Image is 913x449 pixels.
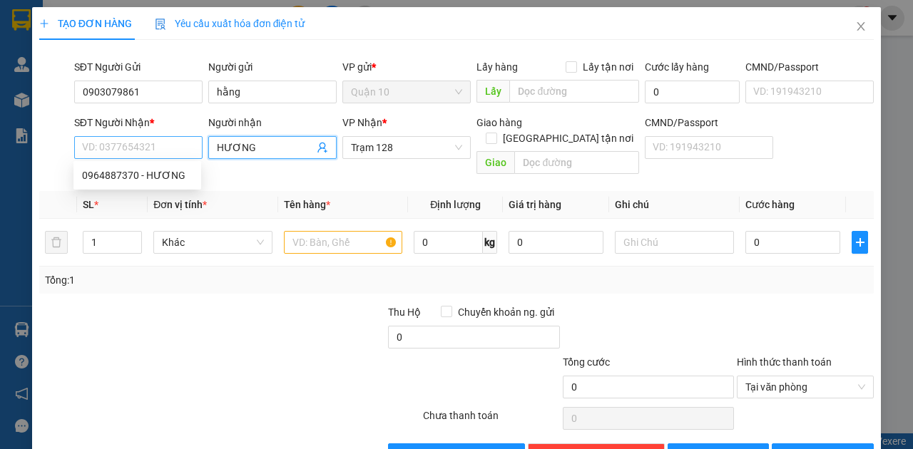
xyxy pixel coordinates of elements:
span: Tên hàng [284,199,330,210]
span: Lấy tận nơi [577,59,639,75]
span: Định lượng [430,199,481,210]
span: Giao [476,151,514,174]
div: VP gửi [342,59,471,75]
input: VD: Bàn, Ghế [284,231,403,254]
button: Close [841,7,881,47]
input: Dọc đường [509,80,638,103]
span: plus [39,19,49,29]
label: Cước lấy hàng [645,61,709,73]
span: Cước hàng [745,199,795,210]
span: plus [852,237,867,248]
span: Thu Hộ [388,306,421,318]
div: Tổng: 1 [45,272,354,288]
span: Khác [162,232,264,253]
input: Dọc đường [514,151,638,174]
span: Đơn vị tính [153,199,207,210]
span: Quận 10 [351,81,462,103]
div: 0964887370 - HƯƠNG [82,167,193,183]
span: Yêu cầu xuất hóa đơn điện tử [155,18,305,29]
span: Lấy [476,80,509,103]
div: Người gửi [208,59,337,75]
div: CMND/Passport [745,59,874,75]
div: SĐT Người Nhận [74,115,203,130]
span: VP Nhận [342,117,382,128]
span: Lấy hàng [476,61,518,73]
button: delete [45,231,68,254]
span: SL [83,199,94,210]
label: Hình thức thanh toán [737,356,832,368]
div: Người nhận [208,115,337,130]
span: Tại văn phòng [745,376,865,398]
div: 0964887370 - HƯƠNG [73,164,201,187]
div: CMND/Passport [645,115,773,130]
span: Trạm 128 [351,137,462,158]
input: 0 [509,231,603,254]
input: Ghi Chú [615,231,734,254]
img: icon [155,19,166,30]
span: Tổng cước [563,356,610,368]
span: TẠO ĐƠN HÀNG [39,18,132,29]
span: kg [483,231,497,254]
div: SĐT Người Gửi [74,59,203,75]
span: Chuyển khoản ng. gửi [452,304,560,320]
div: Chưa thanh toán [422,408,561,433]
span: close [855,21,867,32]
th: Ghi chú [609,191,740,219]
span: Giao hàng [476,117,522,128]
span: user-add [317,142,328,153]
span: [GEOGRAPHIC_DATA] tận nơi [497,130,639,146]
button: plus [852,231,868,254]
span: Giá trị hàng [509,199,561,210]
input: Cước lấy hàng [645,81,740,103]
